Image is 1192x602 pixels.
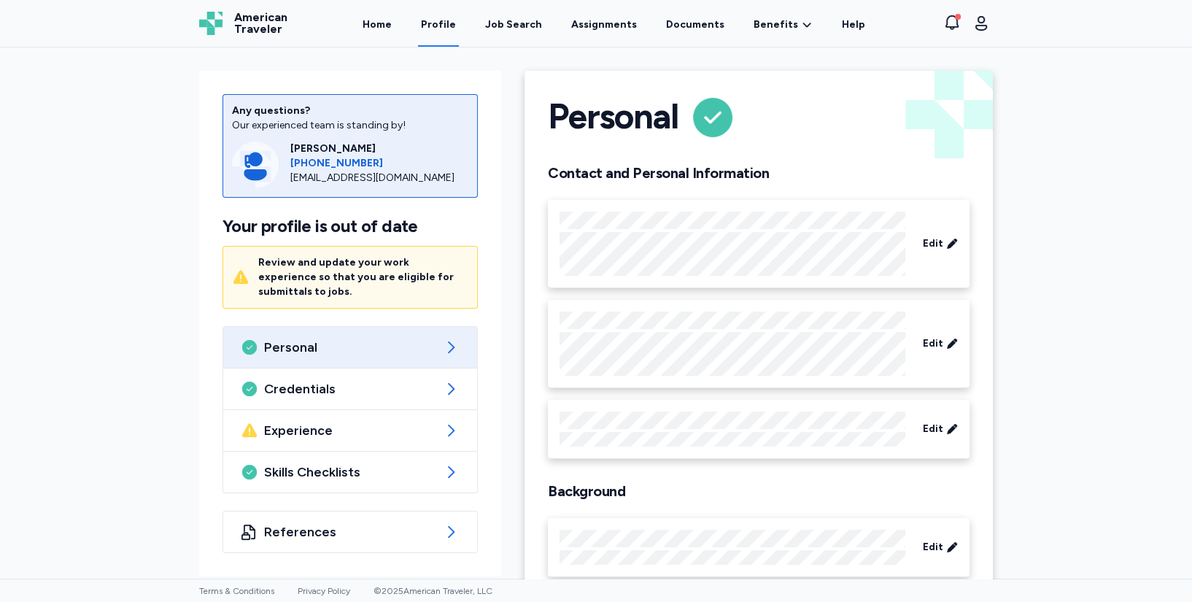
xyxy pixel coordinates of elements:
div: Review and update your work experience so that you are eligible for submittals to jobs. [258,255,468,299]
div: Any questions? [232,104,468,118]
h1: Personal [548,94,678,141]
div: Edit [548,400,970,459]
img: Consultant [232,142,279,188]
h2: Background [548,482,970,501]
span: American Traveler [234,12,287,35]
div: [EMAIL_ADDRESS][DOMAIN_NAME] [290,171,468,185]
span: References [264,523,436,541]
div: Edit [548,518,970,577]
a: [PHONE_NUMBER] [290,156,468,171]
span: Edit [923,236,943,251]
span: Skills Checklists [264,463,436,481]
span: Edit [923,422,943,436]
a: Terms & Conditions [199,586,274,596]
span: Credentials [264,380,436,398]
img: Logo [199,12,222,35]
div: Edit [548,200,970,288]
div: Edit [548,300,970,388]
h1: Your profile is out of date [222,215,478,237]
span: Edit [923,540,943,555]
a: Privacy Policy [298,586,350,596]
span: Personal [264,339,436,356]
h2: Contact and Personal Information [548,164,970,182]
a: Profile [418,1,459,47]
div: [PERSON_NAME] [290,142,468,156]
div: Job Search [485,18,542,32]
div: Our experienced team is standing by! [232,118,468,133]
span: © 2025 American Traveler, LLC [374,586,492,596]
a: Benefits [754,18,813,32]
span: Experience [264,422,436,439]
span: Edit [923,336,943,351]
span: Benefits [754,18,798,32]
